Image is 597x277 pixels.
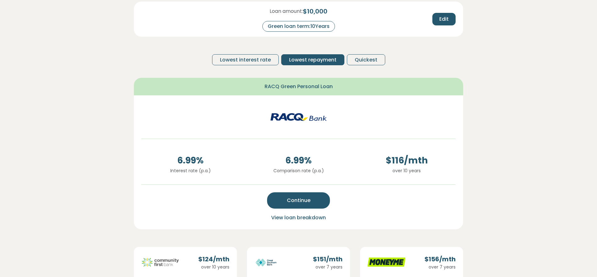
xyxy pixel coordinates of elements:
div: over 7 years [424,264,456,270]
img: great-southern logo [255,254,292,270]
div: $ 156 /mth [424,254,456,264]
span: RACQ Green Personal Loan [265,83,333,90]
div: $ 124 /mth [198,254,229,264]
button: Edit [432,13,456,25]
p: over 10 years [358,167,456,174]
span: $ 116 /mth [358,154,456,167]
span: Edit [439,15,449,23]
span: Loan amount: [270,8,303,15]
span: View loan breakdown [271,214,326,221]
button: Lowest interest rate [212,54,279,65]
div: over 7 years [313,264,342,270]
button: Lowest repayment [281,54,344,65]
div: over 10 years [198,264,229,270]
span: Quickest [355,56,377,64]
button: Quickest [347,54,385,65]
span: 6.99 % [141,154,239,167]
button: View loan breakdown [269,214,328,222]
p: Interest rate (p.a.) [141,167,239,174]
p: Comparison rate (p.a.) [249,167,348,174]
span: $ 10,000 [303,7,327,16]
span: Lowest interest rate [220,56,271,64]
div: Green loan term: 10 Years [262,21,335,32]
img: moneyme logo [368,254,405,270]
button: Continue [267,192,330,209]
span: Continue [287,197,310,204]
span: Lowest repayment [289,56,337,64]
img: racq-personal logo [270,103,327,131]
span: 6.99 % [249,154,348,167]
img: community-first logo [141,254,179,270]
div: $ 151 /mth [313,254,342,264]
